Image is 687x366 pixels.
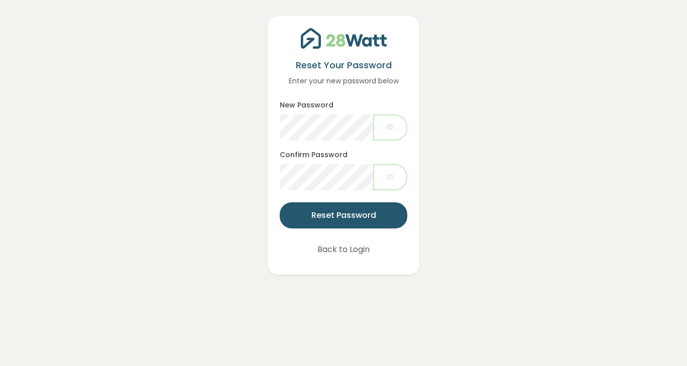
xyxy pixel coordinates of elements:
label: Confirm Password [280,150,348,160]
img: 28Watt [301,28,387,49]
label: New Password [280,100,333,110]
button: Back to Login [304,236,383,263]
h5: Reset Your Password [280,59,407,71]
button: Reset Password [280,202,407,228]
p: Enter your new password below [280,75,407,86]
